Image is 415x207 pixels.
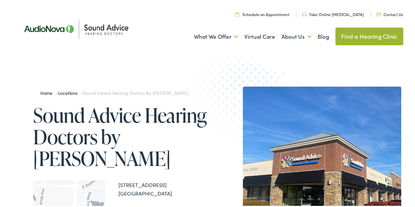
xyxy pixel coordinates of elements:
[194,23,238,48] a: What We Offer
[40,88,188,95] span: / /
[244,23,275,48] a: Virtual Care
[302,11,306,15] img: Headphone icon in a unique green color, suggesting audio-related services or features.
[376,11,381,15] img: Icon representing mail communication in a unique green color, indicative of contact or communicat...
[235,10,289,16] a: Schedule an Appointment
[235,11,239,15] img: Calendar icon in a unique green color, symbolizing scheduling or date-related features.
[376,10,403,16] a: Contact Us
[281,23,311,48] a: About Us
[318,23,329,48] a: Blog
[302,10,364,16] a: Take Online [MEDICAL_DATA]
[58,88,81,95] a: Locations
[335,26,403,44] a: Find a Hearing Clinic
[83,88,188,95] span: Sound Advice Hearing Doctors by [PERSON_NAME]
[40,88,56,95] a: Home
[33,103,210,168] h1: Sound Advice Hearing Doctors by [PERSON_NAME]
[118,179,210,196] div: [STREET_ADDRESS] [GEOGRAPHIC_DATA]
